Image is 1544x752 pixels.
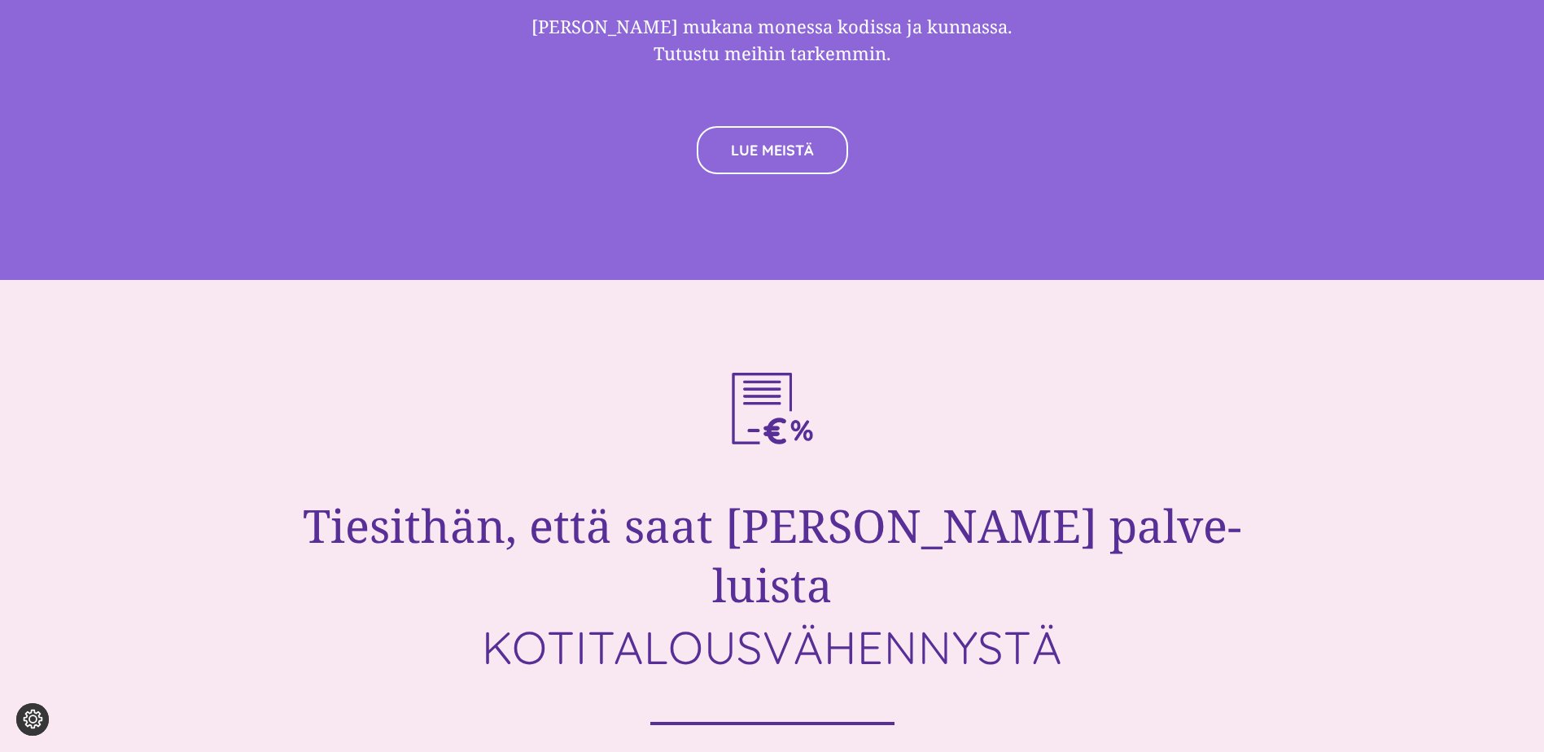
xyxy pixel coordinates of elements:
h2: Tiesit­hän, että saat [PERSON_NAME] palve­luista [284,496,1261,614]
p: KOTI­TALOUS­VÄHENNYSTÄ [284,623,1261,673]
a: LUE MEISTÄ [697,126,848,174]
h3: [PERSON_NAME] mukana monessa kodissa ja kunnassa. Tutustu meihin tarkemmin. [528,13,1017,67]
button: Evästeasetukset [16,703,49,736]
span: LUE MEISTÄ [731,142,814,159]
